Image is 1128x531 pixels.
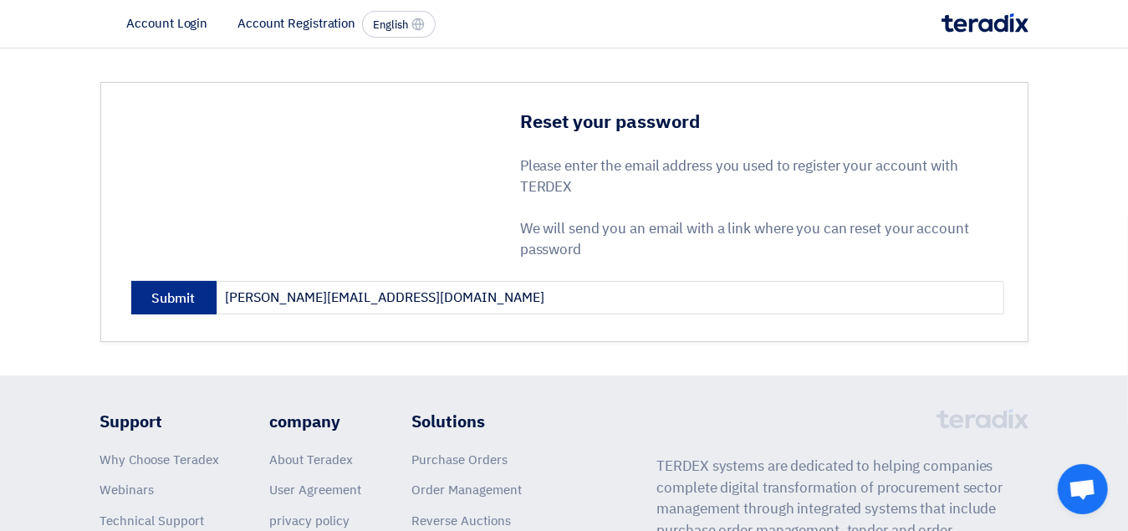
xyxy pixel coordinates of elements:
[411,451,508,469] a: Purchase Orders
[362,11,436,38] button: English
[217,281,1004,314] input: Enter Email
[411,481,522,499] a: Order Management
[942,13,1028,33] img: Teradix logo
[131,281,217,314] button: Submit
[520,110,1004,135] h3: Reset your password
[269,451,353,469] a: About Teradex
[269,409,361,434] li: company
[520,218,1004,261] p: We will send you an email with a link where you can reset your account password
[411,409,610,434] li: Solutions
[100,512,205,530] a: Technical Support
[127,14,208,33] li: Account Login
[1058,464,1108,514] a: Open chat
[100,409,220,434] li: Support
[269,512,350,530] a: privacy policy
[100,481,155,499] a: Webinars
[100,451,220,469] a: Why Choose Teradex
[411,512,511,530] a: Reverse Auctions
[269,481,361,499] a: User Agreement
[237,14,355,33] li: Account Registration
[373,19,408,31] span: English
[520,156,1004,198] p: Please enter the email address you used to register your account with TERDEX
